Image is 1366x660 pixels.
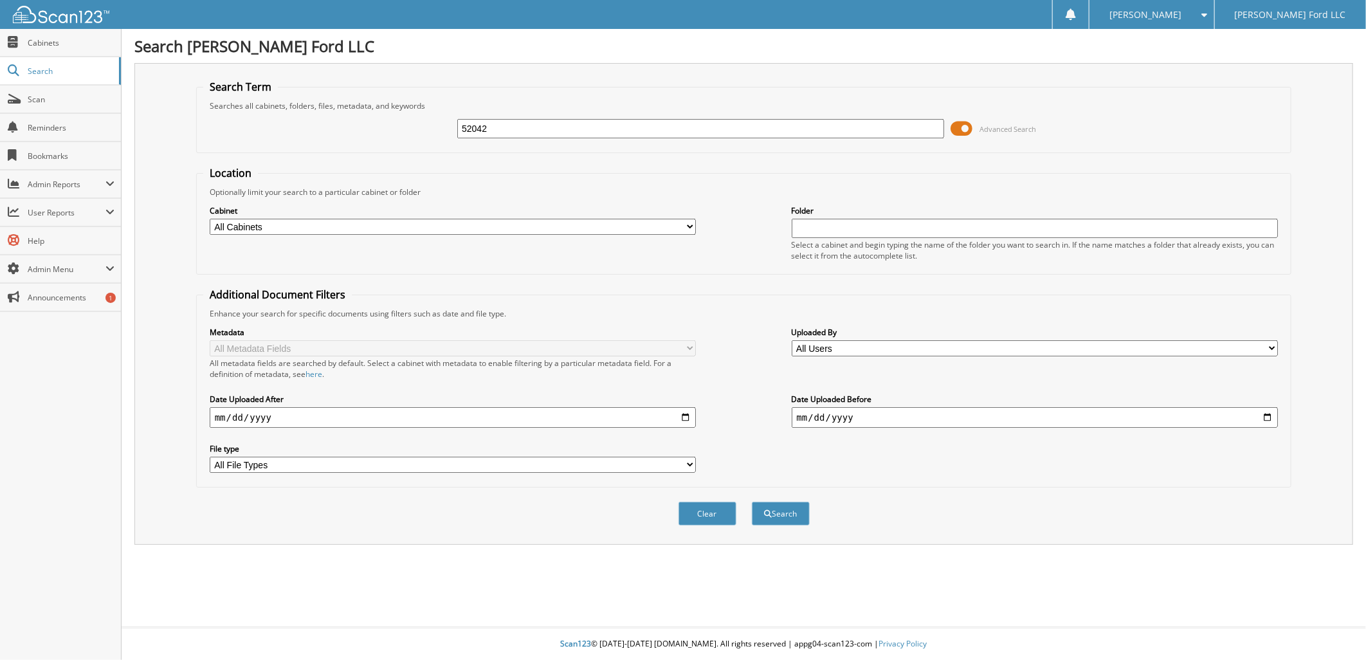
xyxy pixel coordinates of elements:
[305,369,322,380] a: here
[879,638,927,649] a: Privacy Policy
[28,151,114,161] span: Bookmarks
[792,327,1279,338] label: Uploaded By
[28,292,114,303] span: Announcements
[28,122,114,133] span: Reminders
[134,35,1353,57] h1: Search [PERSON_NAME] Ford LLC
[1109,11,1181,19] span: [PERSON_NAME]
[792,239,1279,261] div: Select a cabinet and begin typing the name of the folder you want to search in. If the name match...
[28,207,105,218] span: User Reports
[210,327,697,338] label: Metadata
[210,407,697,428] input: start
[13,6,109,23] img: scan123-logo-white.svg
[752,502,810,526] button: Search
[210,205,697,216] label: Cabinet
[203,308,1285,319] div: Enhance your search for specific documents using filters such as date and file type.
[1235,11,1346,19] span: [PERSON_NAME] Ford LLC
[28,37,114,48] span: Cabinets
[203,288,352,302] legend: Additional Document Filters
[792,394,1279,405] label: Date Uploaded Before
[203,100,1285,111] div: Searches all cabinets, folders, files, metadata, and keywords
[678,502,736,526] button: Clear
[28,264,105,275] span: Admin Menu
[28,235,114,246] span: Help
[203,166,258,180] legend: Location
[28,94,114,105] span: Scan
[210,358,697,380] div: All metadata fields are searched by default. Select a cabinet with metadata to enable filtering b...
[203,187,1285,197] div: Optionally limit your search to a particular cabinet or folder
[28,179,105,190] span: Admin Reports
[979,124,1037,134] span: Advanced Search
[561,638,592,649] span: Scan123
[28,66,113,77] span: Search
[792,205,1279,216] label: Folder
[105,293,116,303] div: 1
[792,407,1279,428] input: end
[210,394,697,405] label: Date Uploaded After
[210,443,697,454] label: File type
[203,80,278,94] legend: Search Term
[122,628,1366,660] div: © [DATE]-[DATE] [DOMAIN_NAME]. All rights reserved | appg04-scan123-com |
